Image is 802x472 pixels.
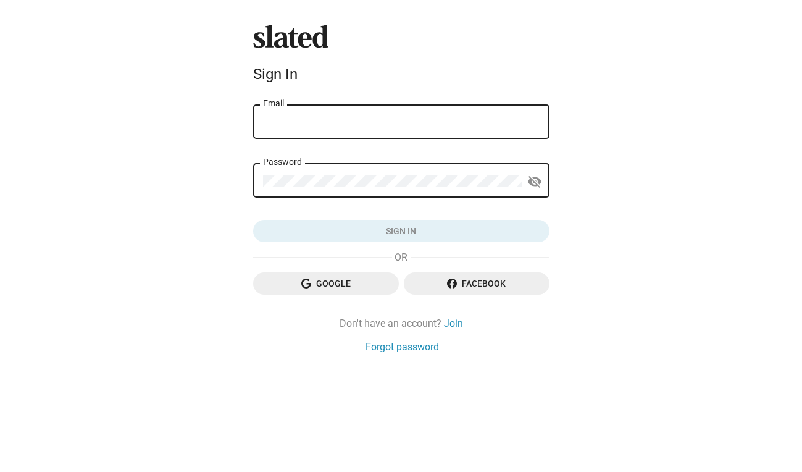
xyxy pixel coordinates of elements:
button: Facebook [404,272,549,295]
button: Show password [522,169,547,194]
div: Sign In [253,65,549,83]
button: Google [253,272,399,295]
a: Join [444,317,463,330]
sl-branding: Sign In [253,25,549,88]
span: Facebook [414,272,540,295]
mat-icon: visibility_off [527,172,542,192]
a: Forgot password [365,340,439,353]
div: Don't have an account? [253,317,549,330]
span: Google [263,272,389,295]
